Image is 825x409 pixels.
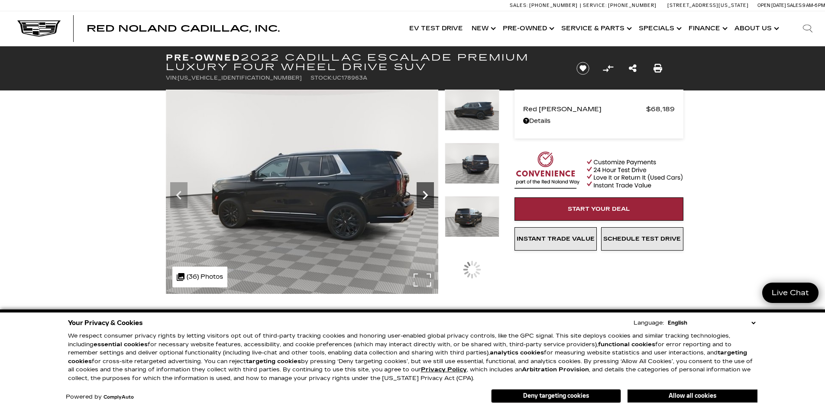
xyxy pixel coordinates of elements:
div: Powered by [66,394,134,400]
a: About Us [730,11,782,46]
a: Red Noland Cadillac, Inc. [87,24,280,33]
span: Live Chat [767,288,813,298]
a: Service: [PHONE_NUMBER] [580,3,659,8]
span: Sales: [787,3,802,8]
a: Finance [684,11,730,46]
strong: functional cookies [598,341,655,348]
span: 9 AM-6 PM [802,3,825,8]
a: Print this Pre-Owned 2022 Cadillac Escalade Premium Luxury Four Wheel Drive SUV [654,62,662,74]
span: Red [PERSON_NAME] [523,103,646,115]
a: Schedule Test Drive [601,227,683,251]
a: [STREET_ADDRESS][US_STATE] [667,3,749,8]
a: EV Test Drive [405,11,467,46]
a: ComplyAuto [104,395,134,400]
strong: targeting cookies [68,349,747,365]
span: Start Your Deal [568,206,630,213]
span: UC178963A [333,75,367,81]
button: Compare Vehicle [602,62,615,75]
strong: Pre-Owned [166,52,241,63]
a: Share this Pre-Owned 2022 Cadillac Escalade Premium Luxury Four Wheel Drive SUV [629,62,637,74]
span: Open [DATE] [757,3,786,8]
a: Live Chat [762,283,819,303]
strong: targeting cookies [246,358,301,365]
a: Privacy Policy [421,366,467,373]
img: Used 2022 Black Raven Cadillac Premium Luxury image 7 [445,143,499,184]
a: Service & Parts [557,11,634,46]
span: Stock: [311,75,333,81]
span: Your Privacy & Cookies [68,317,143,329]
div: Language: [634,320,664,326]
img: Cadillac Dark Logo with Cadillac White Text [17,20,61,37]
button: Allow all cookies [628,390,757,403]
strong: essential cookies [94,341,148,348]
button: Save vehicle [573,61,592,75]
a: Pre-Owned [498,11,557,46]
img: Used 2022 Black Raven Cadillac Premium Luxury image 6 [166,90,438,294]
div: Previous [170,182,188,208]
a: Details [523,115,675,127]
span: VIN: [166,75,178,81]
a: Instant Trade Value [514,227,597,251]
a: Red [PERSON_NAME] $68,189 [523,103,675,115]
h1: 2022 Cadillac Escalade Premium Luxury Four Wheel Drive SUV [166,53,562,72]
span: Schedule Test Drive [603,235,681,242]
span: [PHONE_NUMBER] [529,3,578,8]
a: Specials [634,11,684,46]
span: Sales: [510,3,528,8]
div: Next [417,182,434,208]
select: Language Select [666,319,757,327]
span: Red Noland Cadillac, Inc. [87,23,280,34]
strong: analytics cookies [490,349,544,356]
a: Start Your Deal [514,197,683,221]
div: (36) Photos [172,267,227,287]
span: Instant Trade Value [517,235,595,242]
strong: Arbitration Provision [522,366,589,373]
span: [US_VEHICLE_IDENTIFICATION_NUMBER] [178,75,302,81]
a: New [467,11,498,46]
span: [PHONE_NUMBER] [608,3,657,8]
img: Used 2022 Black Raven Cadillac Premium Luxury image 8 [445,196,499,237]
span: $68,189 [646,103,675,115]
p: We respect consumer privacy rights by letting visitors opt out of third-party tracking cookies an... [68,332,757,383]
span: Service: [583,3,607,8]
button: Deny targeting cookies [491,389,621,403]
img: Used 2022 Black Raven Cadillac Premium Luxury image 6 [445,90,499,131]
a: Sales: [PHONE_NUMBER] [510,3,580,8]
